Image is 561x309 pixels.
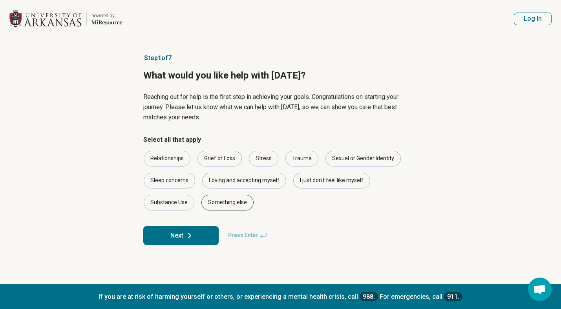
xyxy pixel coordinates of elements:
p: If you are at risk of harming yourself or others, or experiencing a mental health crisis, call Fo... [8,292,553,301]
div: Stress [249,151,278,166]
div: Open chat [528,278,552,301]
button: Next [143,226,219,245]
p: Step 1 of 7 [143,53,418,63]
div: Relationships [144,151,190,166]
img: University of Arkansas [9,9,82,28]
div: I just don't feel like myself [293,173,370,188]
div: Trauma [285,151,318,166]
div: Grief or Loss [197,151,242,166]
button: Log In [514,13,552,25]
legend: Select all that apply [143,135,201,144]
div: Sexual or Gender Identity [325,151,401,166]
div: Something else [201,195,254,210]
div: Substance Use [144,195,194,210]
div: Sleep concerns [144,173,195,188]
p: Reaching out for help is the first step in achieving your goals. Congratulations on starting your... [143,92,418,123]
h1: What would you like help with [DATE]? [143,69,418,82]
a: 988. [360,292,378,301]
a: University of Arkansaspowered by [9,9,122,28]
div: powered by [91,12,122,19]
div: Loving and accepting myself [202,173,286,188]
a: 911. [444,292,462,301]
span: Press Enter [223,226,272,245]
